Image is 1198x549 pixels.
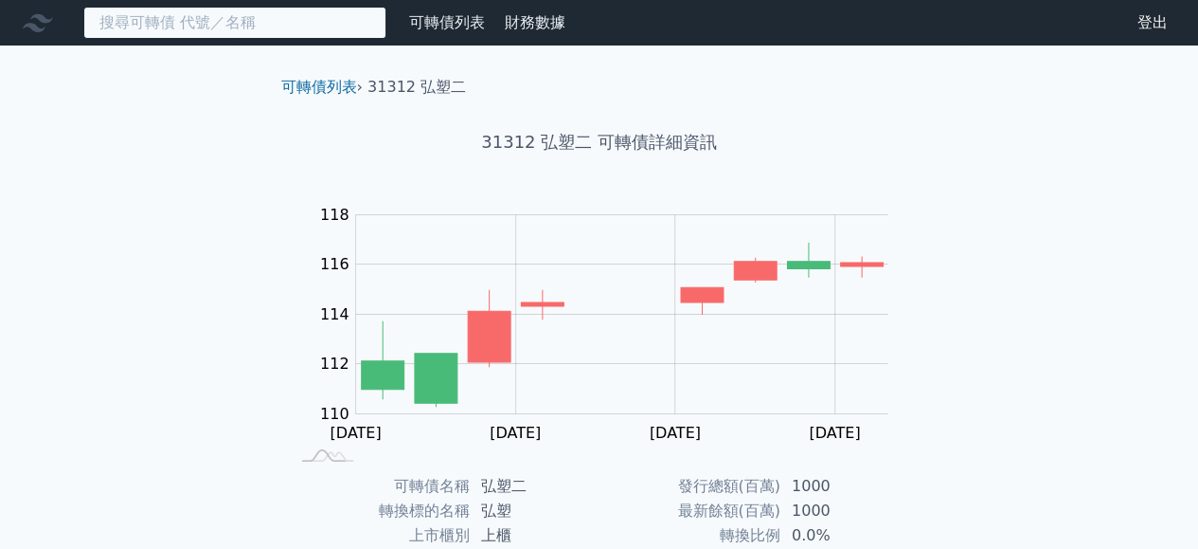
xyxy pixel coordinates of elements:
td: 發行總額(百萬) [599,474,780,499]
input: 搜尋可轉債 代號／名稱 [83,7,386,39]
a: 可轉債列表 [281,78,357,96]
a: 財務數據 [505,13,565,31]
td: 0.0% [780,523,910,548]
td: 最新餘額(百萬) [599,499,780,523]
td: 轉換標的名稱 [289,499,470,523]
tspan: 114 [320,305,349,323]
tspan: 110 [320,405,349,423]
tspan: [DATE] [490,424,541,442]
tspan: 118 [320,206,349,224]
td: 1000 [780,474,910,499]
td: 上市櫃別 [289,523,470,548]
h1: 31312 弘塑二 可轉債詳細資訊 [266,129,933,156]
a: 可轉債列表 [409,13,485,31]
td: 弘塑二 [470,474,599,499]
td: 上櫃 [470,523,599,548]
td: 轉換比例 [599,523,780,548]
tspan: 116 [320,255,349,273]
tspan: [DATE] [650,424,701,442]
li: › [281,76,363,99]
td: 1000 [780,499,910,523]
li: 31312 弘塑二 [367,76,466,99]
td: 弘塑 [470,499,599,523]
td: 可轉債名稱 [289,474,470,499]
tspan: [DATE] [330,424,381,442]
tspan: [DATE] [809,424,860,442]
tspan: 112 [320,355,349,373]
a: 登出 [1122,8,1183,38]
g: Chart [310,206,916,442]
